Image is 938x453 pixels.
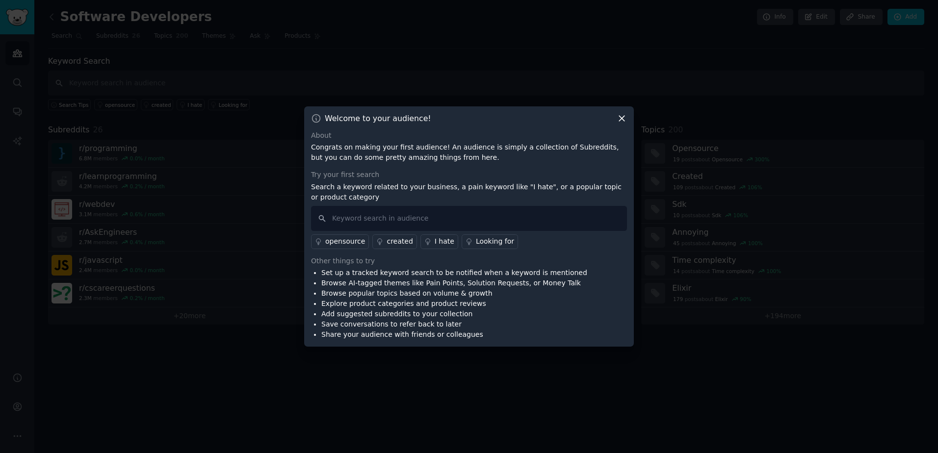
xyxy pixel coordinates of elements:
div: opensource [325,236,365,247]
li: Set up a tracked keyword search to be notified when a keyword is mentioned [321,268,587,278]
p: Search a keyword related to your business, a pain keyword like "I hate", or a popular topic or pr... [311,182,627,202]
a: I hate [420,234,458,249]
input: Keyword search in audience [311,206,627,231]
div: Looking for [476,236,514,247]
div: I hate [435,236,454,247]
div: created [387,236,413,247]
div: Try your first search [311,170,627,180]
li: Save conversations to refer back to later [321,319,587,329]
p: Congrats on making your first audience! An audience is simply a collection of Subreddits, but you... [311,142,627,163]
li: Share your audience with friends or colleagues [321,329,587,340]
div: About [311,130,627,141]
li: Browse AI-tagged themes like Pain Points, Solution Requests, or Money Talk [321,278,587,288]
li: Explore product categories and product reviews [321,299,587,309]
li: Browse popular topics based on volume & growth [321,288,587,299]
h3: Welcome to your audience! [325,113,431,124]
div: Other things to try [311,256,627,266]
a: Looking for [462,234,518,249]
li: Add suggested subreddits to your collection [321,309,587,319]
a: created [372,234,417,249]
a: opensource [311,234,369,249]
